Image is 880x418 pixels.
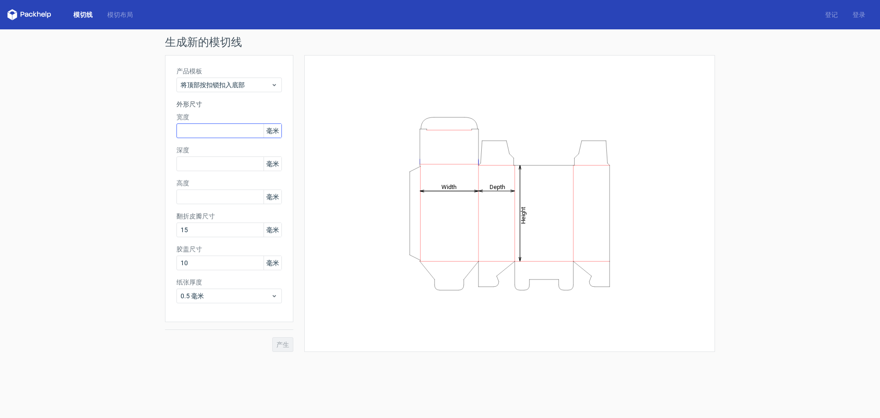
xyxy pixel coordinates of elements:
font: 外形尺寸 [176,100,202,108]
font: 高度 [176,179,189,187]
tspan: Height [520,206,527,223]
a: 登录 [845,10,873,19]
font: 登记 [825,11,838,18]
tspan: Depth [489,183,505,190]
a: 登记 [818,10,845,19]
font: 产品模板 [176,67,202,75]
a: 模切线 [66,10,100,19]
tspan: Width [441,183,456,190]
font: 生成新的模切线 [165,36,242,49]
font: 纸张厚度 [176,279,202,286]
font: 胶盖尺寸 [176,245,202,253]
a: 模切布局 [100,10,140,19]
font: 毫米 [266,193,279,201]
font: 翻折皮瓣尺寸 [176,212,215,220]
font: 毫米 [266,160,279,167]
font: 登录 [852,11,865,18]
font: 毫米 [266,127,279,134]
font: 宽度 [176,113,189,121]
font: 模切线 [73,11,93,18]
font: 深度 [176,146,189,154]
font: 模切布局 [107,11,133,18]
font: 将顶部按扣锁扣入底部 [181,81,245,89]
font: 0.5 毫米 [181,292,204,300]
font: 毫米 [266,226,279,234]
font: 毫米 [266,259,279,267]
